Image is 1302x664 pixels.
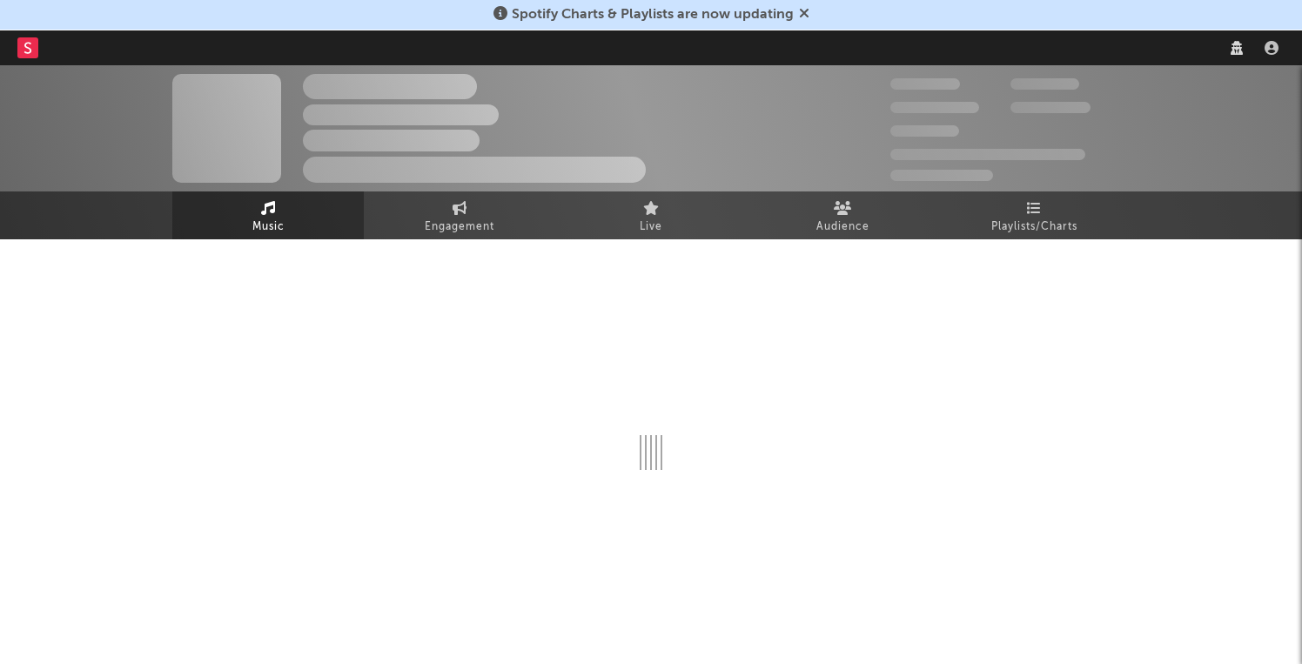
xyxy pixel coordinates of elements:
[890,78,960,90] span: 300,000
[938,191,1130,239] a: Playlists/Charts
[512,8,794,22] span: Spotify Charts & Playlists are now updating
[890,125,959,137] span: 100,000
[1010,78,1079,90] span: 100,000
[890,149,1085,160] span: 50,000,000 Monthly Listeners
[425,217,494,238] span: Engagement
[747,191,938,239] a: Audience
[890,102,979,113] span: 50,000,000
[252,217,285,238] span: Music
[555,191,747,239] a: Live
[799,8,809,22] span: Dismiss
[640,217,662,238] span: Live
[364,191,555,239] a: Engagement
[1010,102,1091,113] span: 1,000,000
[172,191,364,239] a: Music
[991,217,1077,238] span: Playlists/Charts
[816,217,869,238] span: Audience
[890,170,993,181] span: Jump Score: 85.0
